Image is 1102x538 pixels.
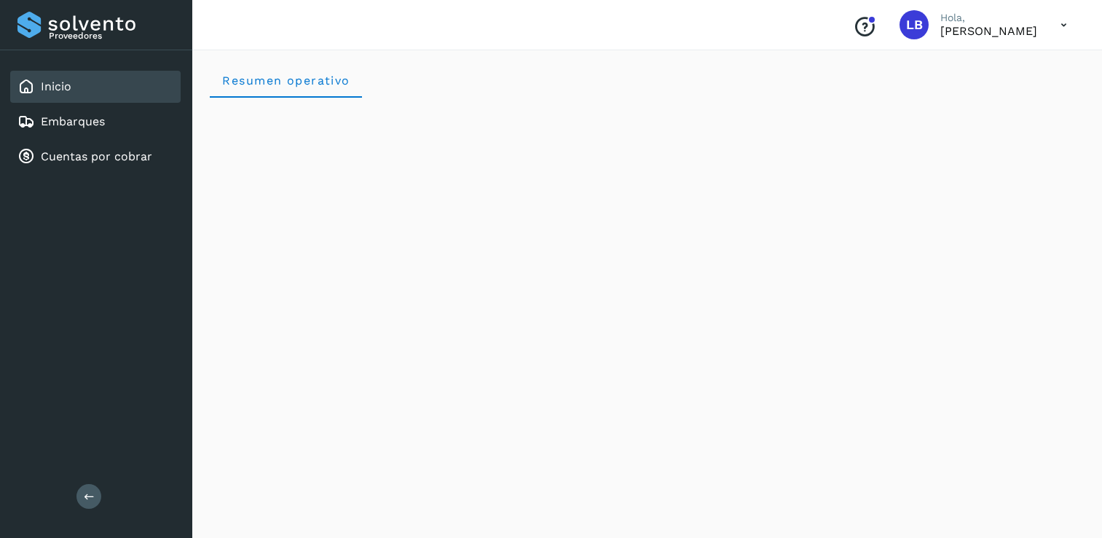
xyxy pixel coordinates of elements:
div: Inicio [10,71,181,103]
p: Leticia Bolaños Serrano [940,24,1037,38]
a: Inicio [41,79,71,93]
p: Proveedores [49,31,175,41]
a: Cuentas por cobrar [41,149,152,163]
div: Embarques [10,106,181,138]
a: Embarques [41,114,105,128]
span: Resumen operativo [221,74,350,87]
p: Hola, [940,12,1037,24]
div: Cuentas por cobrar [10,141,181,173]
